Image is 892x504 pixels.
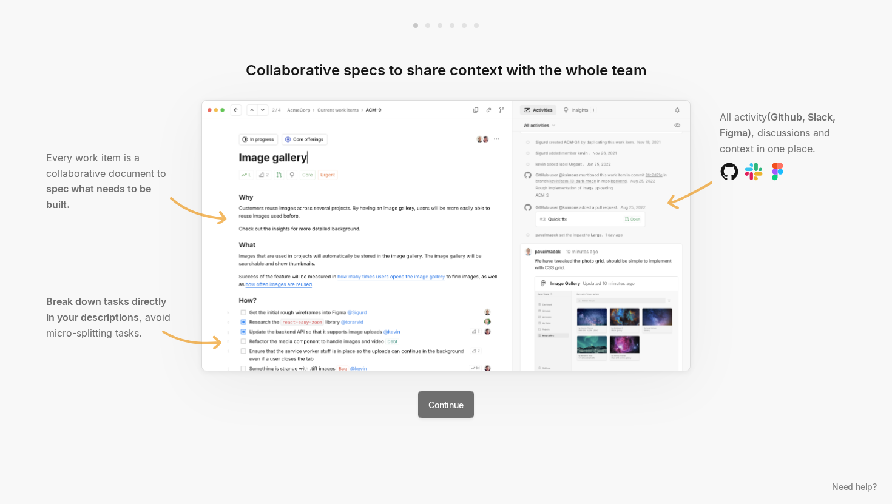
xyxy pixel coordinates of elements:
span: Break down tasks directly in your descriptions [46,295,166,323]
div: Every work item is a collaborative document to [36,141,182,223]
img: svg%3e [170,197,227,224]
div: , avoid micro-splitting tasks. [36,284,182,351]
div: All activity , discussions and context in one place. [710,100,856,191]
img: svg%3e [162,321,223,358]
div: Collaborative specs to share context with the whole team [246,61,647,81]
img: collaborative_specs.png [201,100,691,371]
span: spec what needs to be built. [46,183,151,210]
button: Need help? [826,478,883,495]
span: (Github, Slack, Figma) [720,111,836,139]
img: svg%3e [667,181,712,209]
button: Continue [418,391,473,418]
